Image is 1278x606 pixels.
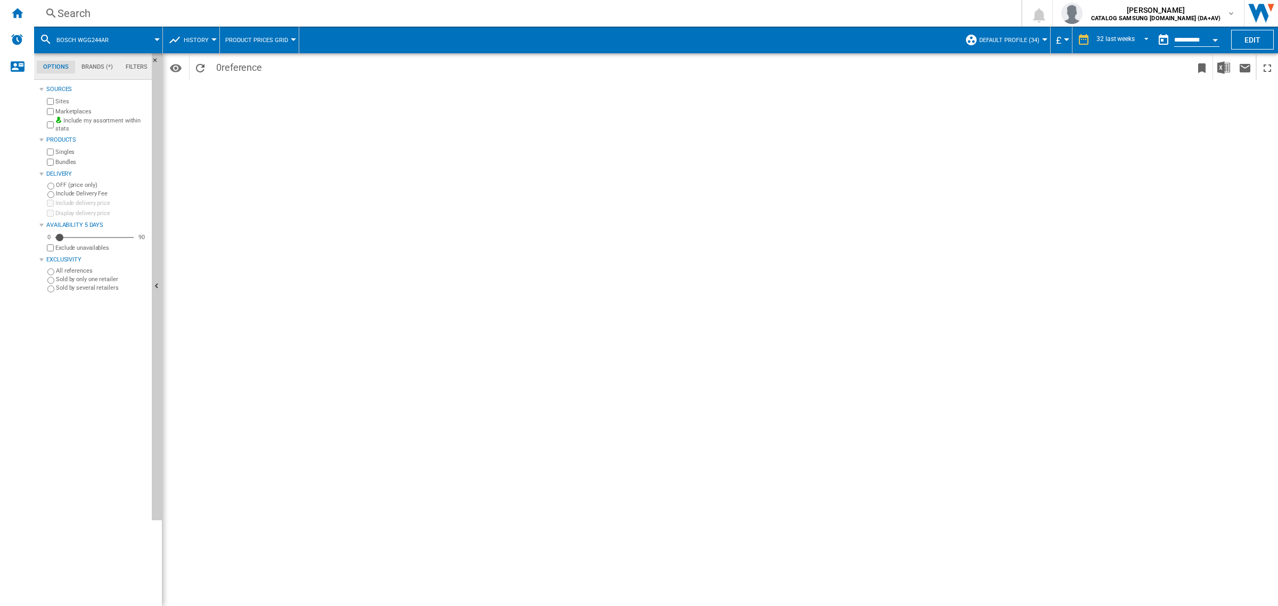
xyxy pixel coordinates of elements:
div: Default profile (34) [965,27,1045,53]
input: Marketplaces [47,108,54,115]
div: 32 last weeks [1096,35,1135,43]
button: Product prices grid [225,27,293,53]
input: Singles [47,149,54,155]
input: Display delivery price [47,244,54,251]
input: OFF (price only) [47,183,54,190]
input: Display delivery price [47,210,54,217]
label: OFF (price only) [56,181,148,189]
label: All references [56,267,148,275]
span: BOSCH WGG244AR [56,37,109,44]
span: reference [222,62,262,73]
div: Delivery [46,170,148,178]
div: Availability 5 Days [46,221,148,230]
label: Singles [55,148,148,156]
b: CATALOG SAMSUNG [DOMAIN_NAME] (DA+AV) [1091,15,1220,22]
button: £ [1056,27,1067,53]
div: History [168,27,214,53]
span: Default profile (34) [979,37,1039,44]
button: Hide [152,53,162,520]
md-select: REPORTS.WIZARD.STEPS.REPORT.STEPS.REPORT_OPTIONS.PERIOD: 32 last weeks [1095,31,1153,49]
label: Sold by several retailers [56,284,148,292]
label: Sites [55,97,148,105]
input: Include my assortment within stats [47,118,54,132]
button: md-calendar [1153,29,1174,51]
input: Bundles [47,159,54,166]
button: Send this report by email [1234,55,1256,80]
div: Search [58,6,994,21]
label: Include my assortment within stats [55,117,148,133]
button: Bookmark this report [1191,55,1213,80]
img: profile.jpg [1061,3,1083,24]
input: Include Delivery Fee [47,191,54,198]
button: Edit [1231,30,1274,50]
img: excel-24x24.png [1217,61,1230,74]
img: alerts-logo.svg [11,33,23,46]
button: Options [165,58,186,77]
span: [PERSON_NAME] [1091,5,1220,15]
button: Open calendar [1206,29,1225,48]
button: Reload [190,55,211,80]
span: £ [1056,35,1061,46]
input: All references [47,268,54,275]
md-tab-item: Filters [119,61,154,73]
div: 0 [45,233,53,241]
button: Default profile (34) [979,27,1045,53]
input: Include delivery price [47,200,54,207]
md-slider: Availability [55,232,134,243]
label: Marketplaces [55,108,148,116]
label: Include Delivery Fee [56,190,148,198]
div: Sources [46,85,148,94]
span: Product prices grid [225,37,288,44]
md-tab-item: Brands (*) [75,61,119,73]
label: Exclude unavailables [55,244,148,252]
label: Bundles [55,158,148,166]
img: mysite-bg-18x18.png [55,117,62,123]
div: 90 [136,233,148,241]
label: Include delivery price [55,199,148,207]
md-tab-item: Options [37,61,75,73]
div: Exclusivity [46,256,148,264]
div: Products [46,136,148,144]
button: BOSCH WGG244AR [56,27,119,53]
button: History [184,27,214,53]
button: Maximize [1257,55,1278,80]
span: History [184,37,209,44]
span: 0 [211,55,267,77]
input: Sold by only one retailer [47,277,54,284]
label: Display delivery price [55,209,148,217]
input: Sites [47,98,54,105]
md-menu: Currency [1051,27,1072,53]
input: Sold by several retailers [47,285,54,292]
button: Download in Excel [1213,55,1234,80]
label: Sold by only one retailer [56,275,148,283]
div: BOSCH WGG244AR [39,27,157,53]
button: Hide [152,53,165,72]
